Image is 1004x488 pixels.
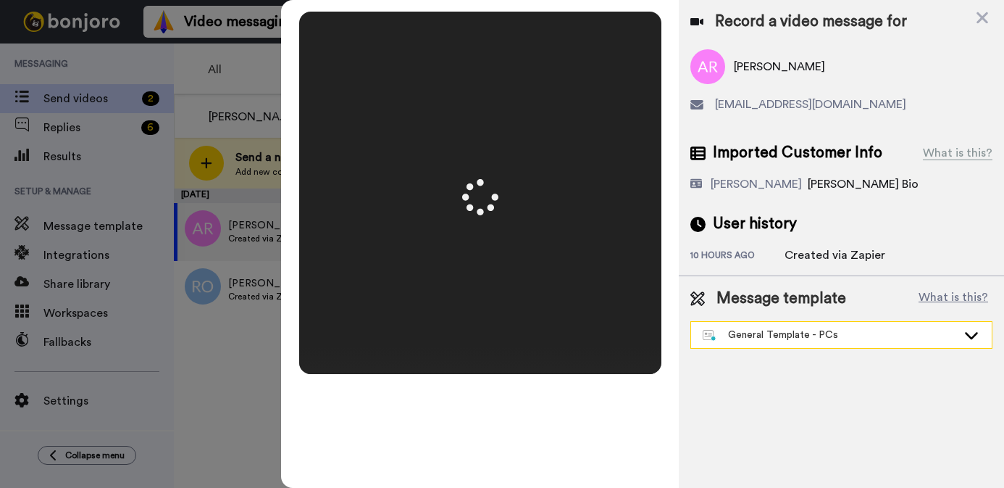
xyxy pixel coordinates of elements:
[703,328,957,342] div: General Template - PCs
[914,288,992,310] button: What is this?
[703,330,716,342] img: nextgen-template.svg
[713,142,882,164] span: Imported Customer Info
[713,213,797,235] span: User history
[716,288,846,310] span: Message template
[808,178,919,190] span: [PERSON_NAME] Bio
[923,144,992,162] div: What is this?
[690,249,785,264] div: 10 hours ago
[715,96,906,113] span: [EMAIL_ADDRESS][DOMAIN_NAME]
[785,247,885,264] div: Created via Zapier
[711,175,802,193] div: [PERSON_NAME]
